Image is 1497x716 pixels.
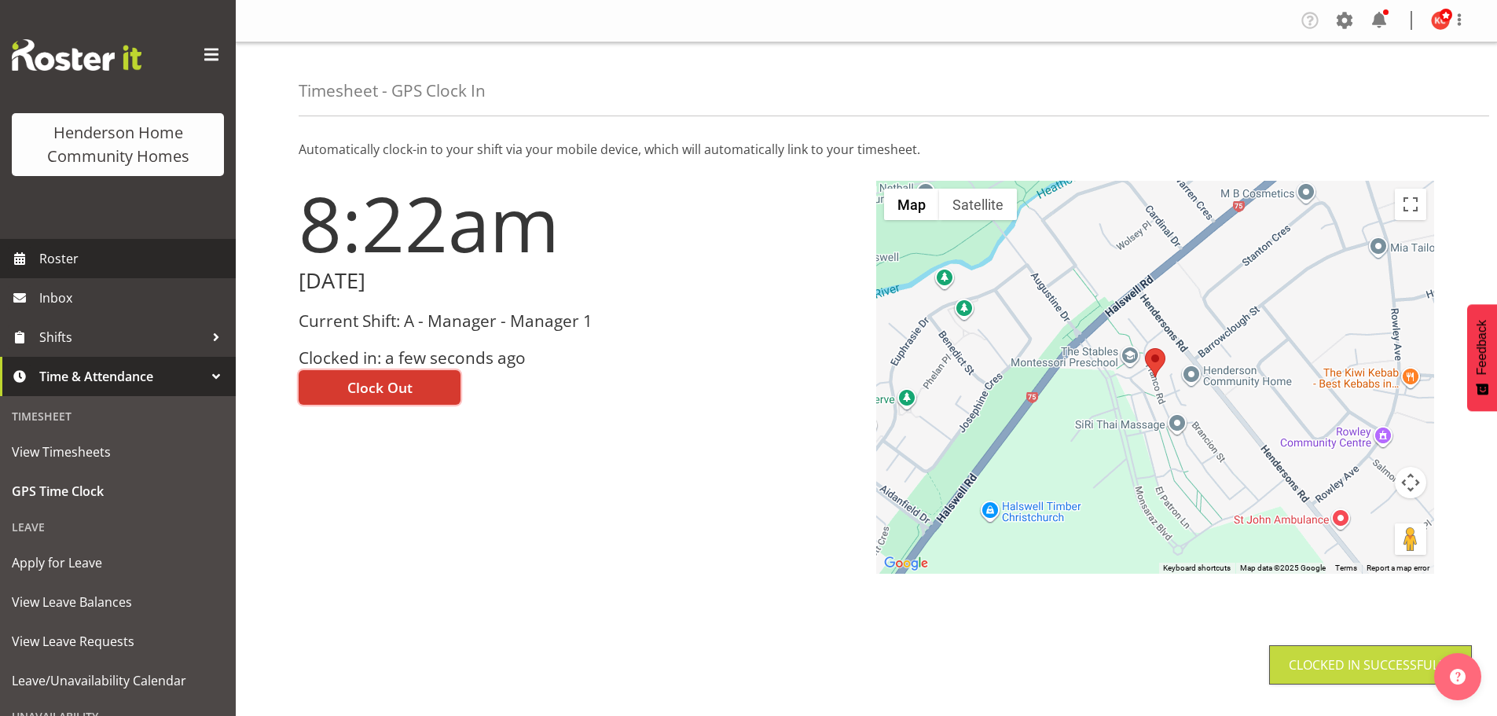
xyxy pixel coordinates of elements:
[1431,11,1450,30] img: kirsty-crossley8517.jpg
[880,553,932,574] a: Open this area in Google Maps (opens a new window)
[939,189,1017,220] button: Show satellite imagery
[12,39,141,71] img: Rosterit website logo
[299,312,857,330] h3: Current Shift: A - Manager - Manager 1
[12,551,224,575] span: Apply for Leave
[4,432,232,472] a: View Timesheets
[12,440,224,464] span: View Timesheets
[12,630,224,653] span: View Leave Requests
[28,121,208,168] div: Henderson Home Community Homes
[1163,563,1231,574] button: Keyboard shortcuts
[299,370,460,405] button: Clock Out
[39,247,228,270] span: Roster
[39,365,204,388] span: Time & Attendance
[4,543,232,582] a: Apply for Leave
[1240,564,1326,572] span: Map data ©2025 Google
[4,661,232,700] a: Leave/Unavailability Calendar
[880,553,932,574] img: Google
[299,349,857,367] h3: Clocked in: a few seconds ago
[39,286,228,310] span: Inbox
[12,479,224,503] span: GPS Time Clock
[299,181,857,266] h1: 8:22am
[4,582,232,622] a: View Leave Balances
[1395,189,1426,220] button: Toggle fullscreen view
[4,400,232,432] div: Timesheet
[299,140,1434,159] p: Automatically clock-in to your shift via your mobile device, which will automatically link to you...
[39,325,204,349] span: Shifts
[1395,467,1426,498] button: Map camera controls
[1450,669,1466,685] img: help-xxl-2.png
[4,472,232,511] a: GPS Time Clock
[1467,304,1497,411] button: Feedback - Show survey
[884,189,939,220] button: Show street map
[12,590,224,614] span: View Leave Balances
[4,511,232,543] div: Leave
[299,82,486,100] h4: Timesheet - GPS Clock In
[1289,655,1452,674] div: Clocked in Successfully
[1395,523,1426,555] button: Drag Pegman onto the map to open Street View
[12,669,224,692] span: Leave/Unavailability Calendar
[299,269,857,293] h2: [DATE]
[1367,564,1429,572] a: Report a map error
[347,377,413,398] span: Clock Out
[1475,320,1489,375] span: Feedback
[1335,564,1357,572] a: Terms (opens in new tab)
[4,622,232,661] a: View Leave Requests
